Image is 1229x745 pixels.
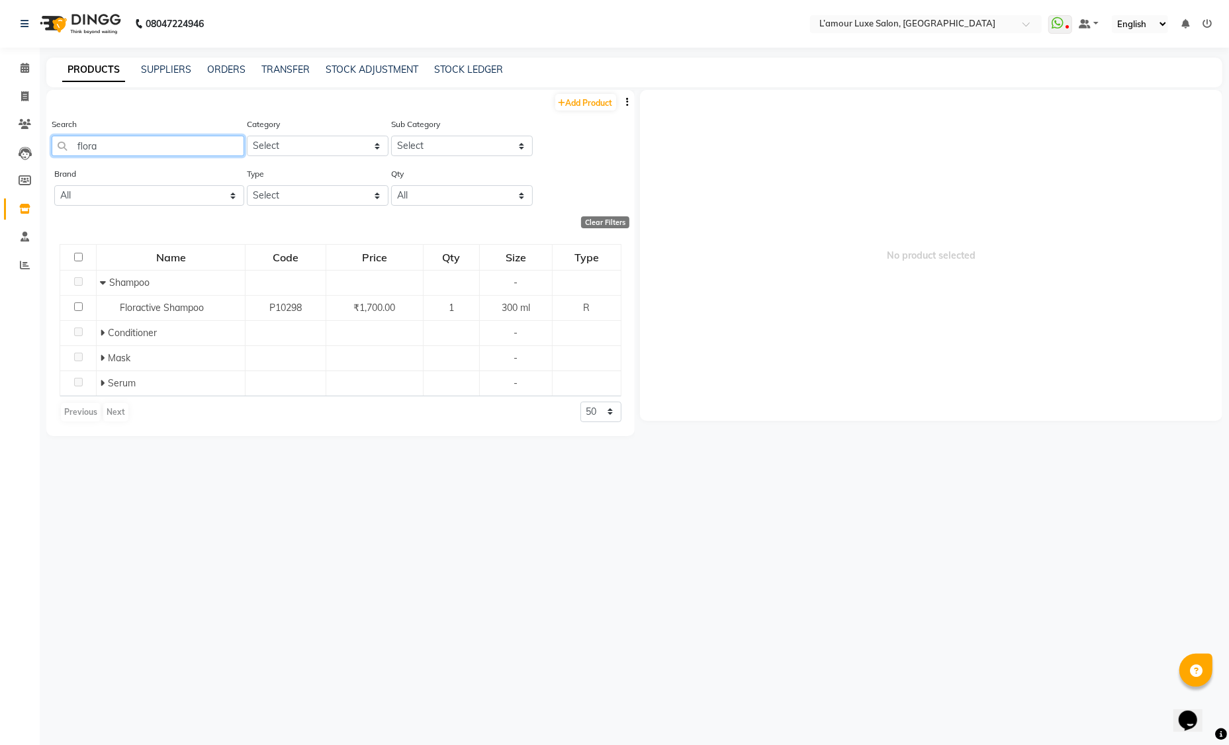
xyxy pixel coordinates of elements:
[424,245,478,269] div: Qty
[247,118,280,130] label: Category
[146,5,204,42] b: 08047224946
[108,327,157,339] span: Conditioner
[583,302,590,314] span: R
[109,277,150,288] span: Shampoo
[391,118,440,130] label: Sub Category
[449,302,454,314] span: 1
[120,302,204,314] span: Floractive Shampoo
[326,64,418,75] a: STOCK ADJUSTMENT
[514,277,518,288] span: -
[141,64,191,75] a: SUPPLIERS
[434,64,503,75] a: STOCK LEDGER
[553,245,619,269] div: Type
[247,168,264,180] label: Type
[207,64,246,75] a: ORDERS
[261,64,310,75] a: TRANSFER
[100,377,108,389] span: Expand Row
[514,377,518,389] span: -
[100,352,108,364] span: Expand Row
[480,245,552,269] div: Size
[514,327,518,339] span: -
[108,352,130,364] span: Mask
[34,5,124,42] img: logo
[52,136,244,156] input: Search by product name or code
[514,352,518,364] span: -
[353,302,395,314] span: ₹1,700.00
[640,90,1223,421] span: No product selected
[52,118,77,130] label: Search
[54,168,76,180] label: Brand
[246,245,325,269] div: Code
[62,58,125,82] a: PRODUCTS
[502,302,530,314] span: 300 ml
[581,216,629,228] div: Clear Filters
[391,168,404,180] label: Qty
[327,245,422,269] div: Price
[100,327,108,339] span: Expand Row
[555,94,616,110] a: Add Product
[1173,692,1216,732] iframe: chat widget
[269,302,302,314] span: P10298
[97,245,244,269] div: Name
[108,377,136,389] span: Serum
[100,277,109,288] span: Collapse Row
